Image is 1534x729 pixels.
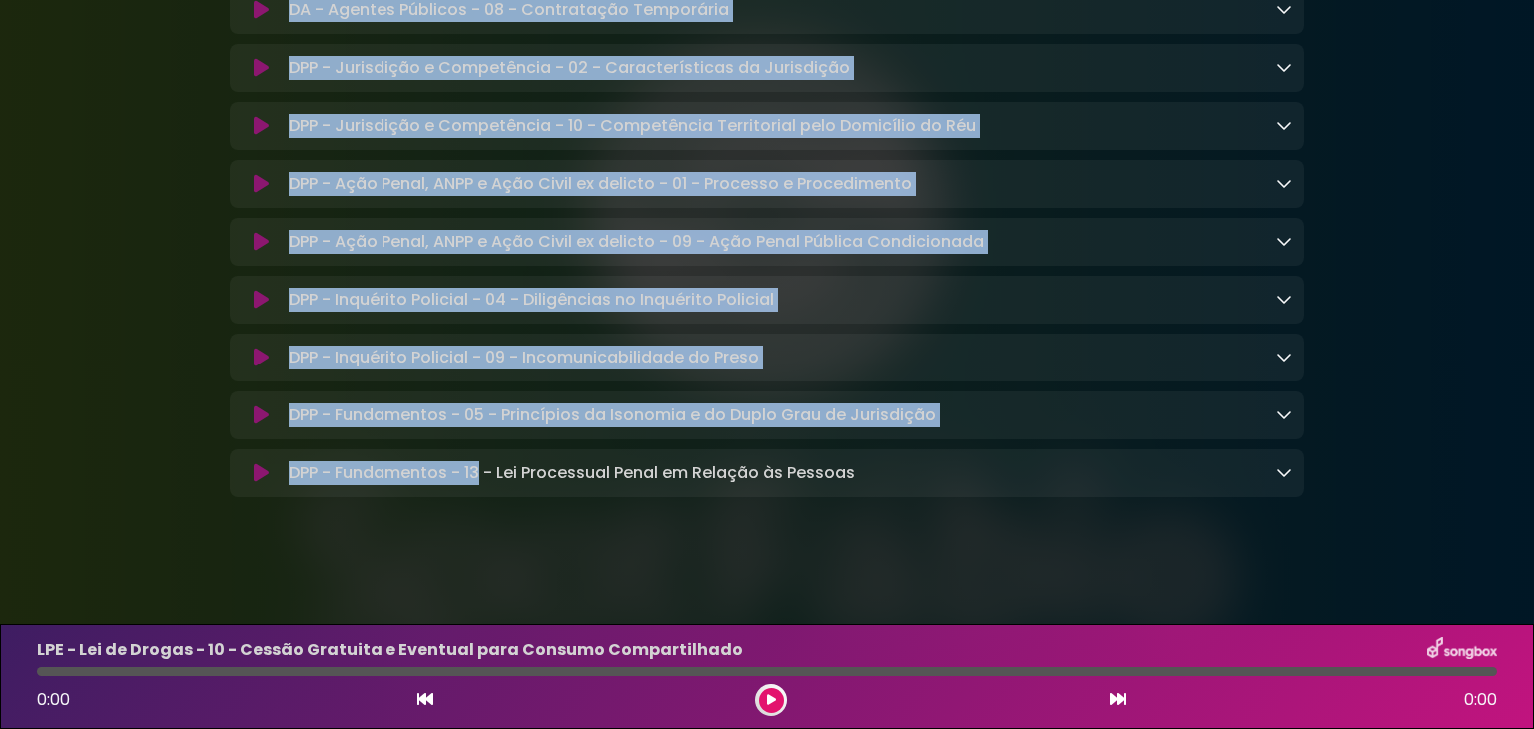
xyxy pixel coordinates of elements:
[289,56,850,80] p: DPP - Jurisdição e Competência - 02 - Características da Jurisdição
[289,346,759,369] p: DPP - Inquérito Policial - 09 - Incomunicabilidade do Preso
[289,288,774,312] p: DPP - Inquérito Policial - 04 - Diligências no Inquérito Policial
[289,172,912,196] p: DPP - Ação Penal, ANPP e Ação Civil ex delicto - 01 - Processo e Procedimento
[289,461,855,485] p: DPP - Fundamentos - 13 - Lei Processual Penal em Relação às Pessoas
[289,230,984,254] p: DPP - Ação Penal, ANPP e Ação Civil ex delicto - 09 - Ação Penal Pública Condicionada
[289,114,976,138] p: DPP - Jurisdição e Competência - 10 - Competência Territorial pelo Domicílio do Réu
[289,403,936,427] p: DPP - Fundamentos - 05 - Princípios da Isonomia e do Duplo Grau de Jurisdição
